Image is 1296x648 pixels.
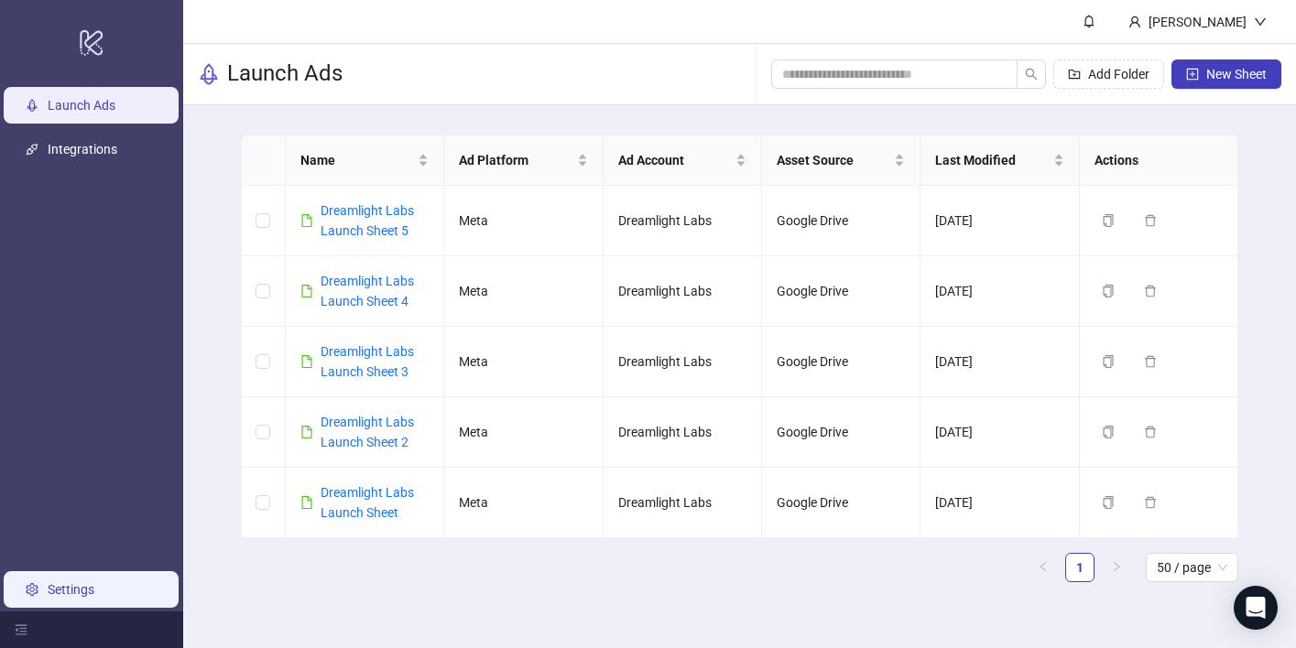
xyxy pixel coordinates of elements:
[300,426,313,438] span: file
[48,582,94,597] a: Settings
[1025,68,1038,81] span: search
[300,285,313,297] span: file
[1102,285,1115,297] span: copy
[1144,496,1157,509] span: delete
[300,150,414,170] span: Name
[1144,426,1157,438] span: delete
[1206,67,1267,81] span: New Sheet
[48,98,115,113] a: Launch Ads
[300,355,313,368] span: file
[920,397,1079,468] td: [DATE]
[444,397,603,468] td: Meta
[1029,553,1058,582] li: Previous Page
[618,150,732,170] span: Ad Account
[1029,553,1058,582] button: left
[1111,561,1122,572] span: right
[1157,554,1227,581] span: 50 / page
[321,274,414,308] a: Dreamlight Labs Launch Sheet 4
[1053,59,1164,89] button: Add Folder
[227,59,343,89] h3: Launch Ads
[604,468,762,538] td: Dreamlight Labs
[48,142,117,157] a: Integrations
[1066,554,1094,581] a: 1
[444,135,603,186] th: Ad Platform
[762,256,920,327] td: Google Drive
[1083,15,1095,27] span: bell
[1102,553,1131,582] button: right
[444,327,603,397] td: Meta
[321,203,414,238] a: Dreamlight Labs Launch Sheet 5
[1144,214,1157,227] span: delete
[604,327,762,397] td: Dreamlight Labs
[321,344,414,379] a: Dreamlight Labs Launch Sheet 3
[1234,586,1278,630] div: Open Intercom Messenger
[920,186,1079,256] td: [DATE]
[762,327,920,397] td: Google Drive
[1144,355,1157,368] span: delete
[604,397,762,468] td: Dreamlight Labs
[198,63,220,85] span: rocket
[1254,16,1267,28] span: down
[920,468,1079,538] td: [DATE]
[1171,59,1281,89] button: New Sheet
[604,186,762,256] td: Dreamlight Labs
[1068,68,1081,81] span: folder-add
[1080,135,1238,186] th: Actions
[762,135,920,186] th: Asset Source
[1102,553,1131,582] li: Next Page
[762,397,920,468] td: Google Drive
[286,135,444,186] th: Name
[444,186,603,256] td: Meta
[1102,496,1115,509] span: copy
[1065,553,1095,582] li: 1
[920,327,1079,397] td: [DATE]
[1186,68,1199,81] span: plus-square
[1102,355,1115,368] span: copy
[15,623,27,636] span: menu-fold
[1144,285,1157,297] span: delete
[444,256,603,327] td: Meta
[920,135,1079,186] th: Last Modified
[762,186,920,256] td: Google Drive
[1141,12,1254,32] div: [PERSON_NAME]
[321,485,414,520] a: Dreamlight Labs Launch Sheet
[1146,553,1238,582] div: Page Size
[604,135,762,186] th: Ad Account
[300,496,313,509] span: file
[935,150,1049,170] span: Last Modified
[1088,67,1149,81] span: Add Folder
[444,468,603,538] td: Meta
[604,256,762,327] td: Dreamlight Labs
[459,150,572,170] span: Ad Platform
[321,415,414,449] a: Dreamlight Labs Launch Sheet 2
[1038,561,1049,572] span: left
[300,214,313,227] span: file
[777,150,890,170] span: Asset Source
[762,468,920,538] td: Google Drive
[1102,426,1115,438] span: copy
[1102,214,1115,227] span: copy
[920,256,1079,327] td: [DATE]
[1128,16,1141,28] span: user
